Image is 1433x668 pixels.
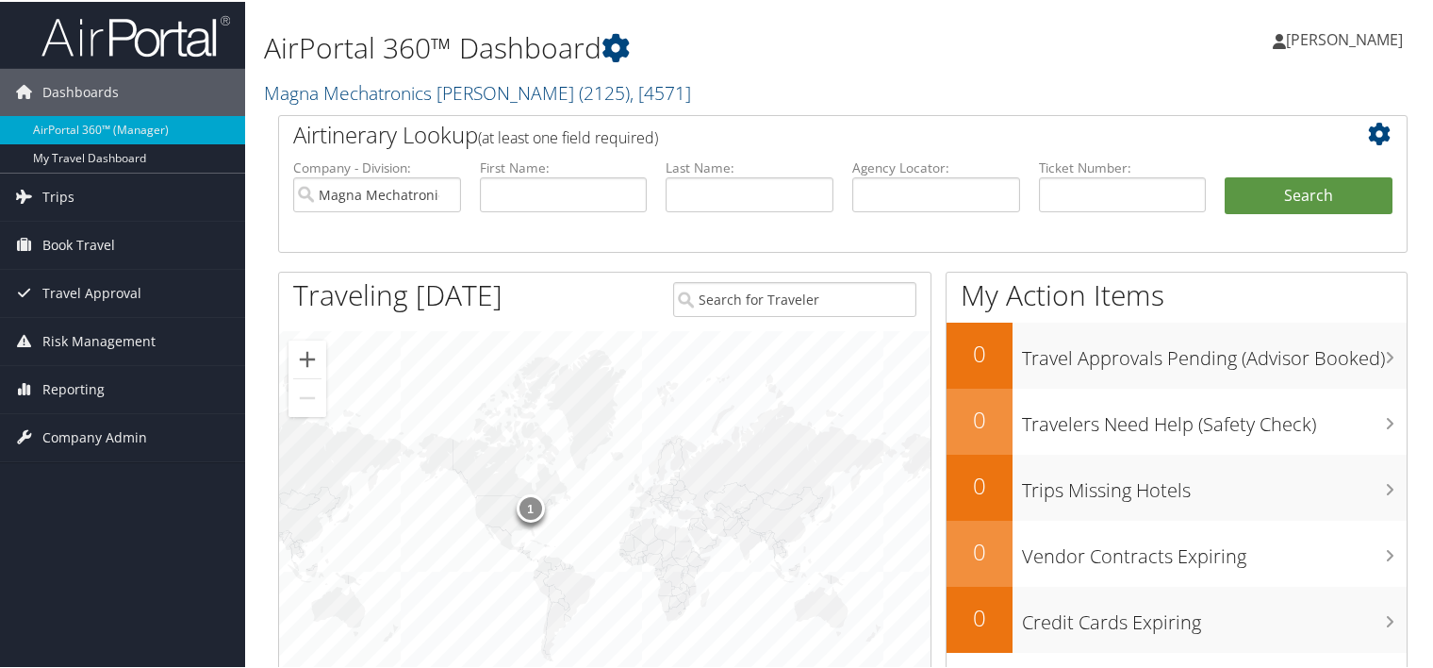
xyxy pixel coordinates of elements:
[947,585,1407,651] a: 0Credit Cards Expiring
[1286,27,1403,48] span: [PERSON_NAME]
[947,600,1013,632] h2: 0
[947,468,1013,500] h2: 0
[1022,466,1407,502] h3: Trips Missing Hotels
[1022,532,1407,568] h3: Vendor Contracts Expiring
[42,172,74,219] span: Trips
[42,364,105,411] span: Reporting
[264,26,1036,66] h1: AirPortal 360™ Dashboard
[42,316,156,363] span: Risk Management
[852,157,1020,175] label: Agency Locator:
[41,12,230,57] img: airportal-logo.png
[517,493,545,521] div: 1
[947,534,1013,566] h2: 0
[293,157,461,175] label: Company - Division:
[42,67,119,114] span: Dashboards
[947,402,1013,434] h2: 0
[288,339,326,376] button: Zoom in
[630,78,691,104] span: , [ 4571 ]
[42,220,115,267] span: Book Travel
[1225,175,1392,213] button: Search
[1022,598,1407,634] h3: Credit Cards Expiring
[947,336,1013,368] h2: 0
[42,268,141,315] span: Travel Approval
[947,519,1407,585] a: 0Vendor Contracts Expiring
[947,274,1407,313] h1: My Action Items
[579,78,630,104] span: ( 2125 )
[666,157,833,175] label: Last Name:
[1022,400,1407,436] h3: Travelers Need Help (Safety Check)
[947,387,1407,453] a: 0Travelers Need Help (Safety Check)
[673,280,916,315] input: Search for Traveler
[478,125,658,146] span: (at least one field required)
[42,412,147,459] span: Company Admin
[1039,157,1207,175] label: Ticket Number:
[293,274,502,313] h1: Traveling [DATE]
[1273,9,1422,66] a: [PERSON_NAME]
[947,321,1407,387] a: 0Travel Approvals Pending (Advisor Booked)
[1022,334,1407,370] h3: Travel Approvals Pending (Advisor Booked)
[480,157,648,175] label: First Name:
[293,117,1298,149] h2: Airtinerary Lookup
[264,78,691,104] a: Magna Mechatronics [PERSON_NAME]
[288,377,326,415] button: Zoom out
[947,453,1407,519] a: 0Trips Missing Hotels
